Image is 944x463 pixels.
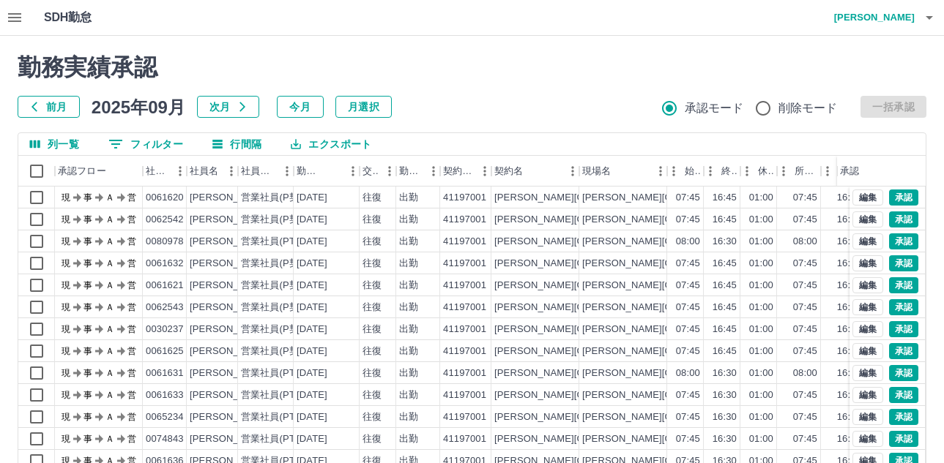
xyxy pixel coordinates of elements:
div: 0062542 [146,213,184,227]
button: 承認 [889,387,918,403]
div: 0065234 [146,410,184,424]
div: [DATE] [297,279,327,293]
div: 出勤 [399,213,418,227]
div: [PERSON_NAME][GEOGRAPHIC_DATA]学校給食センター [582,345,840,358]
div: 0074843 [146,432,184,446]
div: 営業社員(PT契約) [241,366,318,380]
text: 現 [62,390,70,400]
div: 営業社員(PT契約) [241,388,318,402]
div: 営業社員(P契約) [241,257,312,271]
button: 編集 [852,211,883,227]
button: メニュー [562,160,584,182]
button: 承認 [889,365,918,381]
div: 41197001 [443,191,486,205]
div: 社員区分 [238,156,294,187]
text: 営 [127,368,136,378]
div: 契約コード [443,156,474,187]
div: [PERSON_NAME] [190,213,270,227]
div: 現場名 [579,156,667,187]
div: 01:00 [749,410,773,424]
div: [PERSON_NAME] [190,432,270,446]
div: [PERSON_NAME][GEOGRAPHIC_DATA] [494,191,675,205]
div: 往復 [363,388,382,402]
div: 08:00 [676,366,700,380]
text: 事 [83,412,92,422]
div: [PERSON_NAME] [190,301,270,315]
div: 0080978 [146,235,184,249]
div: [PERSON_NAME][GEOGRAPHIC_DATA] [494,388,675,402]
div: [PERSON_NAME][GEOGRAPHIC_DATA]学校給食センター [582,323,840,336]
div: 16:45 [837,191,861,205]
div: 往復 [363,235,382,249]
div: 往復 [363,257,382,271]
div: 0061631 [146,366,184,380]
button: 前月 [18,96,80,118]
div: 01:00 [749,235,773,249]
button: 承認 [889,431,918,447]
div: [DATE] [297,323,327,336]
div: 07:45 [793,191,817,205]
div: 往復 [363,366,382,380]
div: [PERSON_NAME][GEOGRAPHIC_DATA] [494,323,675,336]
text: 事 [83,280,92,290]
button: メニュー [342,160,364,182]
div: 41197001 [443,323,486,336]
div: 営業社員(P契約) [241,345,312,358]
div: 勤務区分 [396,156,440,187]
div: 交通費 [363,156,379,187]
div: 07:45 [676,388,700,402]
text: 事 [83,214,92,225]
div: 往復 [363,279,382,293]
text: Ａ [105,346,114,356]
div: [PERSON_NAME][GEOGRAPHIC_DATA] [494,257,675,271]
div: 出勤 [399,345,418,358]
div: [PERSON_NAME][GEOGRAPHIC_DATA]学校給食センター [582,432,840,446]
button: 承認 [889,277,918,293]
div: 社員名 [187,156,238,187]
div: 16:30 [713,432,737,446]
div: 往復 [363,432,382,446]
text: 事 [83,390,92,400]
div: 16:45 [713,279,737,293]
div: 01:00 [749,345,773,358]
text: Ａ [105,302,114,312]
div: 01:00 [749,323,773,336]
button: 編集 [852,431,883,447]
text: Ａ [105,236,114,246]
text: 営 [127,346,136,356]
div: 41197001 [443,257,486,271]
div: 社員名 [190,156,218,187]
div: 07:45 [676,410,700,424]
div: [DATE] [297,410,327,424]
text: Ａ [105,324,114,334]
div: 16:30 [713,366,737,380]
div: 営業社員(PT契約) [241,432,318,446]
text: 現 [62,192,70,203]
h2: 勤務実績承認 [18,53,926,81]
button: ソート [322,161,342,181]
button: メニュー [474,160,496,182]
div: [DATE] [297,213,327,227]
div: [PERSON_NAME] [190,257,270,271]
text: 事 [83,346,92,356]
text: 営 [127,236,136,246]
div: [DATE] [297,301,327,315]
text: 営 [127,214,136,225]
div: 契約コード [440,156,491,187]
div: 往復 [363,345,382,358]
text: 現 [62,346,70,356]
div: [PERSON_NAME][GEOGRAPHIC_DATA]学校給食センター [582,257,840,271]
div: 08:00 [793,235,817,249]
div: 往復 [363,191,382,205]
div: 16:30 [837,410,861,424]
div: 休憩 [740,156,777,187]
div: 0061625 [146,345,184,358]
text: 事 [83,434,92,444]
div: 01:00 [749,432,773,446]
div: 社員番号 [143,156,187,187]
div: [PERSON_NAME][GEOGRAPHIC_DATA]学校給食センター [582,279,840,293]
div: [DATE] [297,235,327,249]
button: メニュー [379,160,401,182]
div: 16:30 [837,366,861,380]
div: 41197001 [443,432,486,446]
